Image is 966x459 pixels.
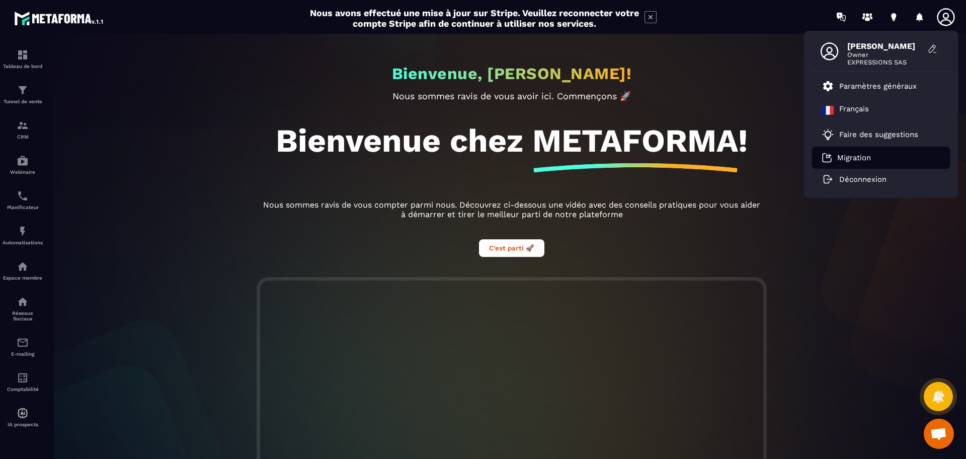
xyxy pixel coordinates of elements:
a: social-networksocial-networkRéseaux Sociaux [3,288,43,329]
p: Automatisations [3,240,43,245]
a: automationsautomationsAutomatisations [3,218,43,253]
p: Migration [837,153,871,162]
img: email [17,337,29,349]
a: Ouvrir le chat [924,419,954,449]
p: CRM [3,134,43,140]
button: C’est parti 🚀 [479,239,544,257]
a: automationsautomationsWebinaire [3,147,43,182]
p: Tableau de bord [3,63,43,69]
p: Paramètres généraux [839,82,917,91]
img: formation [17,84,29,96]
a: Migration [822,153,871,163]
p: IA prospects [3,422,43,427]
img: formation [17,49,29,61]
p: Comptabilité [3,386,43,392]
img: scheduler [17,190,29,202]
p: Nous sommes ravis de vous avoir ici. Commençons 🚀 [260,91,763,101]
a: accountantaccountantComptabilité [3,364,43,400]
span: EXPRESSIONS SAS [847,58,923,66]
p: Tunnel de vente [3,99,43,104]
p: Webinaire [3,169,43,175]
p: Espace membre [3,275,43,281]
a: automationsautomationsEspace membre [3,253,43,288]
img: logo [14,9,105,27]
img: automations [17,407,29,419]
img: formation [17,119,29,132]
img: automations [17,155,29,167]
p: Planificateur [3,205,43,210]
a: schedulerschedulerPlanificateur [3,182,43,218]
span: Owner [847,51,923,58]
a: formationformationTunnel de vente [3,77,43,112]
span: [PERSON_NAME] [847,41,923,51]
img: social-network [17,296,29,308]
p: E-mailing [3,351,43,357]
h2: Bienvenue, [PERSON_NAME]! [392,64,632,83]
a: emailemailE-mailing [3,329,43,364]
p: Nous sommes ravis de vous compter parmi nous. Découvrez ci-dessous une vidéo avec des conseils pr... [260,200,763,219]
a: C’est parti 🚀 [479,243,544,252]
a: formationformationTableau de bord [3,41,43,77]
img: accountant [17,372,29,384]
a: Faire des suggestions [822,128,928,141]
img: automations [17,260,29,273]
p: Français [839,104,869,116]
a: Paramètres généraux [822,80,917,92]
h2: Nous avons effectué une mise à jour sur Stripe. Veuillez reconnecter votre compte Stripe afin de ... [309,8,639,29]
h1: Bienvenue chez METAFORMA! [276,121,748,160]
p: Réseaux Sociaux [3,310,43,321]
p: Déconnexion [839,175,887,184]
p: Faire des suggestions [839,130,918,139]
a: formationformationCRM [3,112,43,147]
img: automations [17,225,29,237]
